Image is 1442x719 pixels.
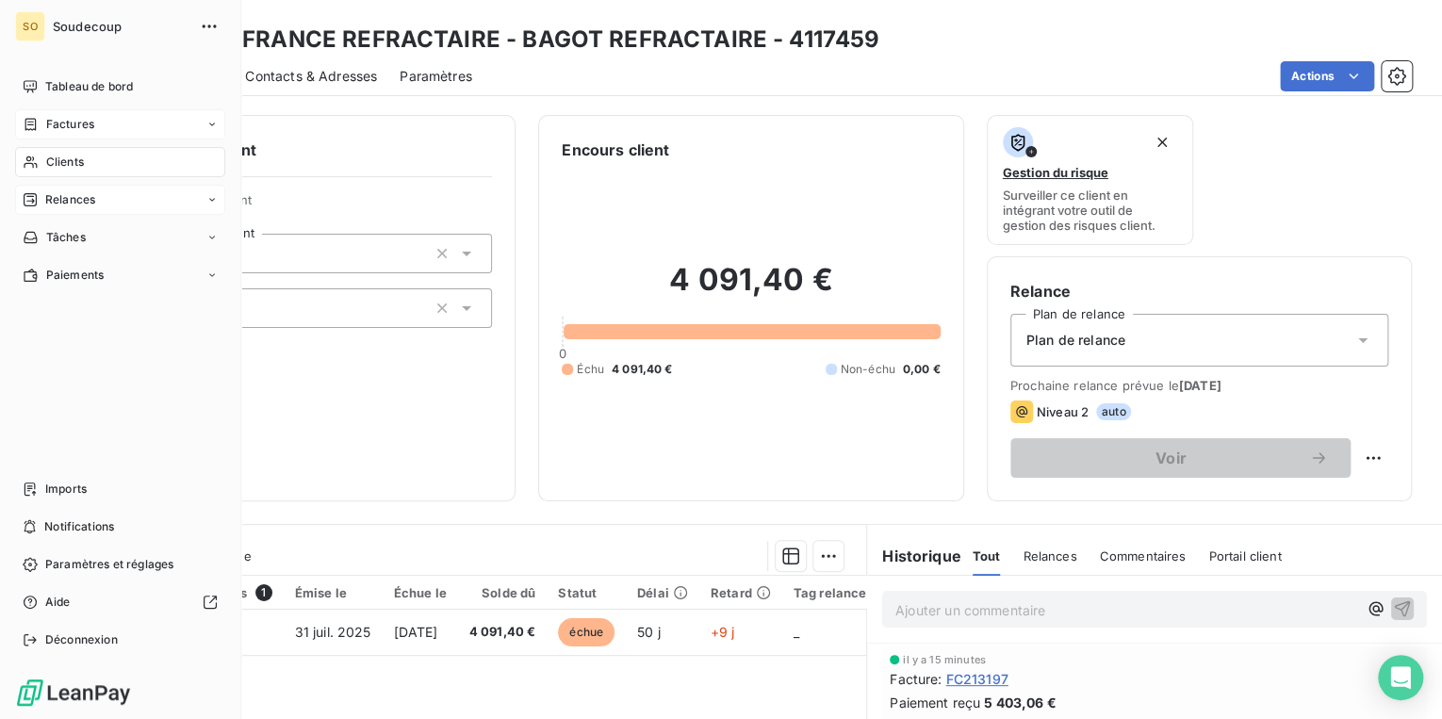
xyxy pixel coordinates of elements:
[15,587,225,617] a: Aide
[1023,548,1076,564] span: Relances
[45,556,173,573] span: Paramètres et réglages
[841,361,895,378] span: Non-échu
[46,116,94,133] span: Factures
[1037,404,1089,419] span: Niveau 2
[45,78,133,95] span: Tableau de bord
[945,669,1008,689] span: FC213197
[558,618,614,646] span: échue
[711,585,771,600] div: Retard
[45,481,87,498] span: Imports
[469,623,536,642] span: 4 091,40 €
[255,584,272,601] span: 1
[637,585,688,600] div: Délai
[1280,61,1374,91] button: Actions
[469,585,536,600] div: Solde dû
[1010,280,1388,302] h6: Relance
[114,139,492,161] h6: Informations client
[295,624,371,640] span: 31 juil. 2025
[15,11,45,41] div: SO
[1033,450,1309,466] span: Voir
[400,67,472,86] span: Paramètres
[903,361,941,378] span: 0,00 €
[890,693,980,712] span: Paiement reçu
[794,585,890,600] div: Tag relance
[245,67,377,86] span: Contacts & Adresses
[559,346,566,361] span: 0
[794,624,799,640] span: _
[45,191,95,208] span: Relances
[1208,548,1281,564] span: Portail client
[1010,438,1351,478] button: Voir
[867,545,961,567] h6: Historique
[890,669,942,689] span: Facture :
[612,361,673,378] span: 4 091,40 €
[1179,378,1221,393] span: [DATE]
[1026,331,1125,350] span: Plan de relance
[46,229,86,246] span: Tâches
[394,585,447,600] div: Échue le
[987,115,1194,245] button: Gestion du risqueSurveiller ce client en intégrant votre outil de gestion des risques client.
[577,361,604,378] span: Échu
[558,585,614,600] div: Statut
[295,585,371,600] div: Émise le
[973,548,1001,564] span: Tout
[903,654,986,665] span: il y a 15 minutes
[152,192,492,219] span: Propriétés Client
[45,594,71,611] span: Aide
[15,678,132,708] img: Logo LeanPay
[45,631,118,648] span: Déconnexion
[46,154,84,171] span: Clients
[1099,548,1186,564] span: Commentaires
[562,261,940,318] h2: 4 091,40 €
[1010,378,1388,393] span: Prochaine relance prévue le
[1096,403,1132,420] span: auto
[53,19,188,34] span: Soudecoup
[637,624,661,640] span: 50 j
[711,624,735,640] span: +9 j
[46,267,104,284] span: Paiements
[1003,188,1178,233] span: Surveiller ce client en intégrant votre outil de gestion des risques client.
[562,139,669,161] h6: Encours client
[1378,655,1423,700] div: Open Intercom Messenger
[984,693,1057,712] span: 5 403,06 €
[166,23,879,57] h3: ILE DE FRANCE REFRACTAIRE - BAGOT REFRACTAIRE - 4117459
[394,624,438,640] span: [DATE]
[1003,165,1108,180] span: Gestion du risque
[44,518,114,535] span: Notifications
